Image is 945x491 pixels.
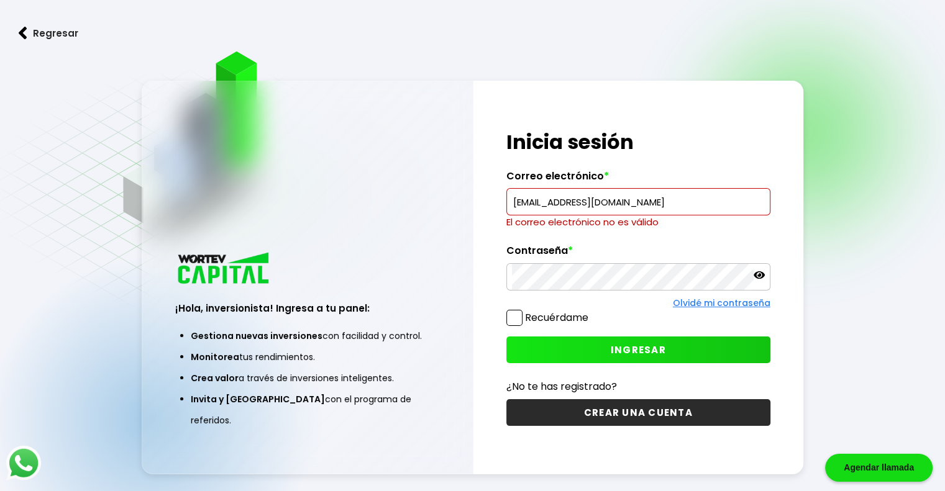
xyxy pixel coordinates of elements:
[506,379,770,426] a: ¿No te has registrado?CREAR UNA CUENTA
[6,446,41,480] img: logos_whatsapp-icon.242b2217.svg
[191,325,424,346] li: con facilidad y control.
[611,343,666,356] span: INGRESAR
[506,379,770,394] p: ¿No te has registrado?
[825,454,933,482] div: Agendar llamada
[175,301,439,315] h3: ¡Hola, inversionista! Ingresa a tu panel:
[506,127,770,157] h1: Inicia sesión
[191,367,424,389] li: a través de inversiones inteligentes.
[525,310,588,325] label: Recuérdame
[175,251,273,287] img: logo_wortev_capital
[512,189,765,215] input: hola@wortev.capital
[191,393,325,405] span: Invita y [GEOGRAPHIC_DATA]
[191,372,239,384] span: Crea valor
[506,170,770,189] label: Correo electrónico
[673,297,770,309] a: Olvidé mi contraseña
[191,330,322,342] span: Gestiona nuevas inversiones
[191,389,424,431] li: con el programa de referidos.
[191,346,424,367] li: tus rendimientos.
[19,27,27,40] img: flecha izquierda
[506,399,770,426] button: CREAR UNA CUENTA
[506,245,770,263] label: Contraseña
[506,336,770,363] button: INGRESAR
[506,215,770,229] p: El correo electrónico no es válido
[191,351,239,363] span: Monitorea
